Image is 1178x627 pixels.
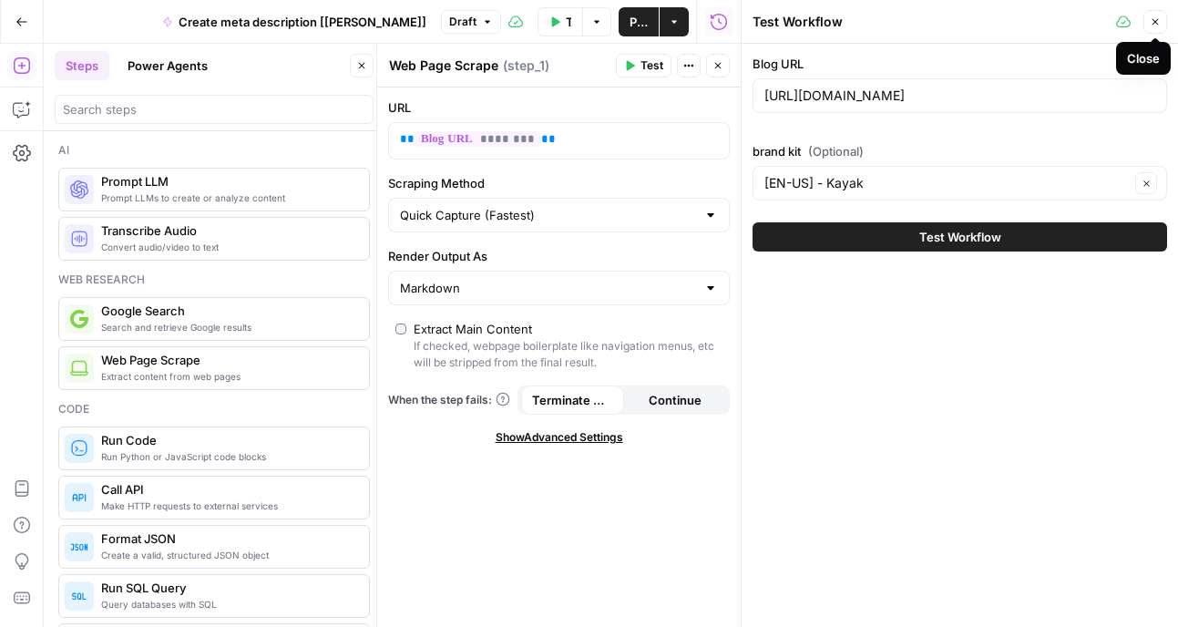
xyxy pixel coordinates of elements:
span: Google Search [101,302,354,320]
span: Publish [630,13,648,31]
span: ( step_1 ) [503,57,549,75]
span: Make HTTP requests to external services [101,499,354,513]
span: Prompt LLMs to create or analyze content [101,190,354,205]
div: Ai [58,142,370,159]
button: Test Workflow [753,222,1167,252]
span: Web Page Scrape [101,351,354,369]
label: Scraping Method [388,174,730,192]
input: Quick Capture (Fastest) [400,206,696,224]
span: Call API [101,480,354,499]
label: URL [388,98,730,117]
div: Web research [58,272,370,288]
span: Create meta description [[PERSON_NAME]] [179,13,426,31]
label: brand kit [753,142,1167,160]
span: Draft [449,14,476,30]
span: Run Python or JavaScript code blocks [101,449,354,464]
span: Query databases with SQL [101,597,354,612]
span: Search and retrieve Google results [101,320,354,334]
textarea: Web Page Scrape [389,57,498,75]
input: Extract Main ContentIf checked, webpage boilerplate like navigation menus, etc will be stripped f... [395,324,406,334]
span: Run Code [101,431,354,449]
span: Convert audio/video to text [101,240,354,254]
div: If checked, webpage boilerplate like navigation menus, etc will be stripped from the final result. [414,338,722,371]
span: Show Advanced Settings [496,429,623,446]
button: Continue [624,385,727,415]
button: Create meta description [[PERSON_NAME]] [151,7,437,36]
span: Terminate Workflow [532,391,613,409]
span: (Optional) [808,142,864,160]
div: Close [1127,49,1160,67]
button: Steps [55,51,109,80]
label: Blog URL [753,55,1167,73]
span: Test [640,57,663,74]
span: Prompt LLM [101,172,354,190]
span: Extract content from web pages [101,369,354,384]
button: Test [616,54,671,77]
span: Format JSON [101,529,354,548]
span: Test Workflow [919,228,1001,246]
button: Test Workflow [538,7,582,36]
label: Render Output As [388,247,730,265]
button: Power Agents [117,51,219,80]
input: Markdown [400,279,696,297]
button: Publish [619,7,659,36]
div: Extract Main Content [414,320,532,338]
span: Create a valid, structured JSON object [101,548,354,562]
span: Run SQL Query [101,579,354,597]
button: Draft [441,10,501,34]
div: Code [58,401,370,417]
a: When the step fails: [388,392,510,408]
span: Continue [649,391,702,409]
input: [EN-US] - Kayak [764,174,1130,192]
span: Test Workflow [566,13,571,31]
span: Transcribe Audio [101,221,354,240]
input: Search steps [63,100,365,118]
